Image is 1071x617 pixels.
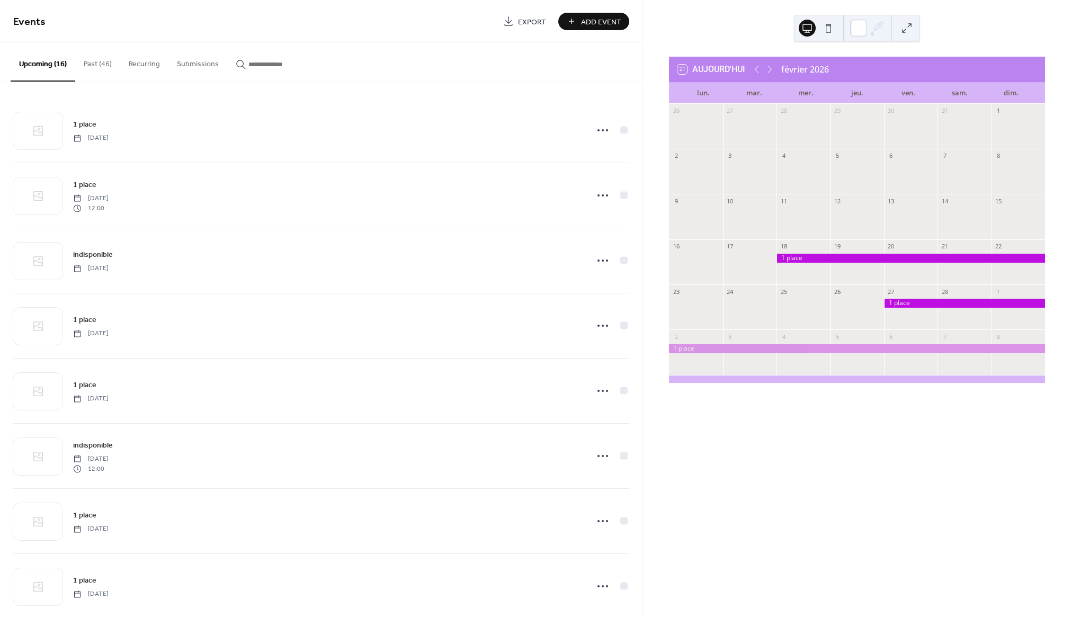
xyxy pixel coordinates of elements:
[120,43,168,81] button: Recurring
[832,83,883,104] div: jeu.
[73,454,109,464] span: [DATE]
[995,107,1003,115] div: 1
[884,299,1045,308] div: 1 place
[833,288,841,296] div: 26
[780,197,788,205] div: 11
[985,83,1037,104] div: dim.
[995,288,1003,296] div: 1
[73,510,96,521] span: 1 place
[73,380,96,391] span: 1 place
[558,13,629,30] button: Add Event
[73,394,109,404] span: [DATE]
[73,119,96,130] span: 1 place
[833,197,841,205] div: 12
[780,107,788,115] div: 28
[672,152,680,160] div: 2
[887,243,895,251] div: 20
[780,333,788,341] div: 4
[887,288,895,296] div: 27
[73,264,109,273] span: [DATE]
[887,197,895,205] div: 13
[833,152,841,160] div: 5
[833,333,841,341] div: 5
[887,107,895,115] div: 30
[73,329,109,338] span: [DATE]
[777,254,1045,263] div: 1 place
[672,243,680,251] div: 16
[669,344,1045,353] div: 1 place
[73,524,109,534] span: [DATE]
[73,180,96,191] span: 1 place
[941,333,949,341] div: 7
[73,379,96,391] a: 1 place
[726,107,734,115] div: 27
[73,248,113,261] a: indisponible
[941,288,949,296] div: 28
[780,243,788,251] div: 18
[672,107,680,115] div: 26
[73,178,96,191] a: 1 place
[995,333,1003,341] div: 8
[729,83,780,104] div: mar.
[13,12,46,32] span: Events
[73,440,113,451] span: indisponible
[672,333,680,341] div: 2
[495,13,554,30] a: Export
[73,314,96,326] a: 1 place
[73,315,96,326] span: 1 place
[726,333,734,341] div: 3
[780,152,788,160] div: 4
[833,243,841,251] div: 19
[833,107,841,115] div: 29
[887,152,895,160] div: 6
[73,118,96,130] a: 1 place
[73,574,96,586] a: 1 place
[781,63,829,76] div: février 2026
[73,194,109,203] span: [DATE]
[726,288,734,296] div: 24
[73,249,113,261] span: indisponible
[73,439,113,451] a: indisponible
[887,333,895,341] div: 6
[934,83,985,104] div: sam.
[941,107,949,115] div: 31
[168,43,227,81] button: Submissions
[73,203,109,213] span: 12:00
[883,83,934,104] div: ven.
[995,243,1003,251] div: 22
[780,288,788,296] div: 25
[941,197,949,205] div: 14
[73,464,109,473] span: 12:00
[73,575,96,586] span: 1 place
[11,43,75,82] button: Upcoming (16)
[674,62,749,77] button: 21Aujourd'hui
[941,243,949,251] div: 21
[581,16,621,28] span: Add Event
[672,288,680,296] div: 23
[677,83,729,104] div: lun.
[73,509,96,521] a: 1 place
[726,243,734,251] div: 17
[672,197,680,205] div: 9
[73,133,109,143] span: [DATE]
[995,197,1003,205] div: 15
[75,43,120,81] button: Past (46)
[73,589,109,599] span: [DATE]
[726,197,734,205] div: 10
[780,83,832,104] div: mer.
[518,16,546,28] span: Export
[995,152,1003,160] div: 8
[941,152,949,160] div: 7
[726,152,734,160] div: 3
